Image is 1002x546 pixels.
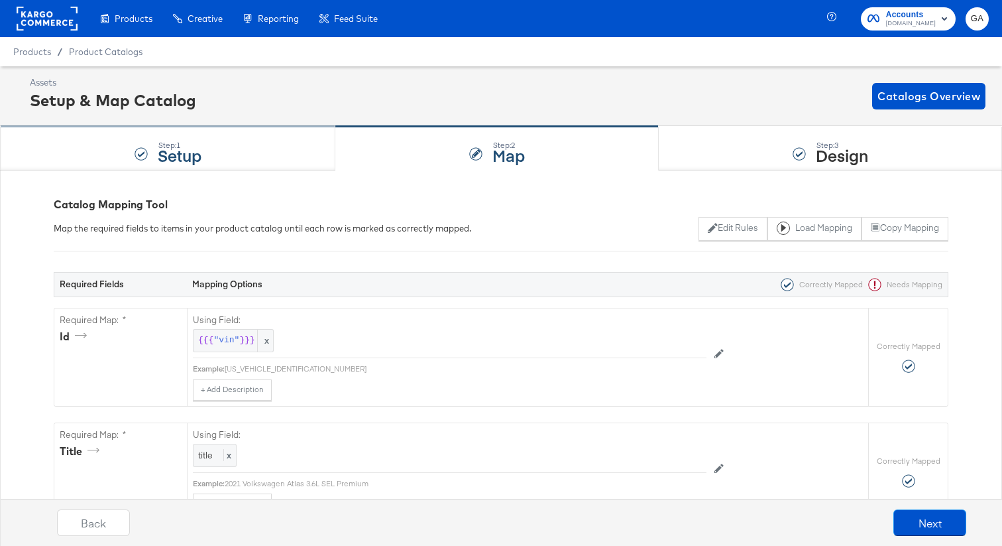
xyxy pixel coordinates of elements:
div: Example: [193,478,225,489]
button: Back [57,510,130,536]
div: Needs Mapping [863,278,942,291]
label: Correctly Mapped [877,341,940,352]
span: Feed Suite [334,13,378,24]
label: Using Field: [193,314,706,326]
button: Edit Rules [698,217,767,241]
strong: Map [492,144,525,166]
span: GA [971,11,983,27]
strong: Mapping Options [192,278,262,290]
button: Accounts[DOMAIN_NAME] [861,7,956,31]
button: Catalogs Overview [872,83,985,109]
strong: Design [816,144,868,166]
span: Products [115,13,152,24]
span: Catalogs Overview [877,87,980,105]
button: Next [893,510,966,536]
span: x [257,330,273,352]
div: Example: [193,364,225,374]
div: Map the required fields to items in your product catalog until each row is marked as correctly ma... [54,222,471,235]
span: x [223,449,231,461]
a: Product Catalogs [69,46,142,57]
div: Assets [30,76,196,89]
span: Creative [188,13,223,24]
div: Step: 2 [492,141,525,150]
div: Step: 3 [816,141,868,150]
strong: Required Fields [60,278,124,290]
span: [DOMAIN_NAME] [886,19,936,29]
span: {{{ [198,334,213,347]
label: Correctly Mapped [877,456,940,466]
span: "vin" [213,334,239,347]
div: [US_VEHICLE_IDENTIFICATION_NUMBER] [225,364,706,374]
span: Products [13,46,51,57]
div: Correctly Mapped [775,278,863,291]
span: Accounts [886,8,936,22]
span: / [51,46,69,57]
label: Using Field: [193,429,706,441]
div: Step: 1 [158,141,201,150]
strong: Setup [158,144,201,166]
label: Required Map: * [60,429,182,441]
div: Setup & Map Catalog [30,89,196,111]
div: title [60,444,104,459]
div: Catalog Mapping Tool [54,197,948,212]
label: Required Map: * [60,314,182,326]
div: 2021 Volkswagen Atlas 3.6L SEL Premium [225,478,706,489]
button: Load Mapping [767,217,862,241]
div: id [60,329,91,344]
button: GA [966,7,989,31]
span: }}} [239,334,254,347]
button: Copy Mapping [862,217,948,241]
span: title [198,449,213,461]
button: + Add Description [193,379,272,401]
span: Reporting [258,13,299,24]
